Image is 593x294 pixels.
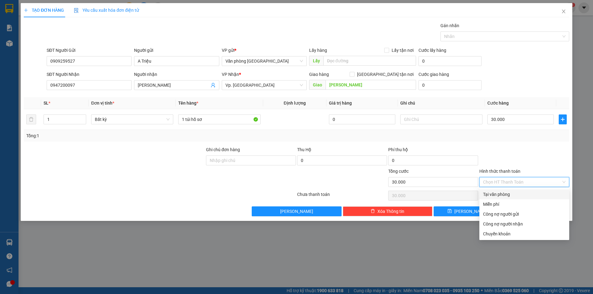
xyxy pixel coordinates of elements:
[74,8,79,13] img: icon
[95,115,170,124] span: Bất kỳ
[388,146,478,155] div: Phí thu hộ
[418,72,449,77] label: Cước giao hàng
[26,132,229,139] div: Tổng: 1
[483,221,566,227] div: Công nợ người nhận
[479,209,569,219] div: Cước gửi hàng sẽ được ghi vào công nợ của người gửi
[388,169,409,174] span: Tổng cước
[398,97,485,109] th: Ghi chú
[91,101,114,106] span: Đơn vị tính
[355,71,416,78] span: [GEOGRAPHIC_DATA] tận nơi
[222,47,307,54] div: VP gửi
[418,48,446,53] label: Cước lấy hàng
[389,47,416,54] span: Lấy tận nơi
[434,206,501,216] button: save[PERSON_NAME]
[400,114,482,124] input: Ghi Chú
[483,191,566,198] div: Tại văn phòng
[329,114,395,124] input: 0
[178,101,198,106] span: Tên hàng
[326,80,416,90] input: Dọc đường
[418,80,482,90] input: Cước giao hàng
[343,206,433,216] button: deleteXóa Thông tin
[252,206,342,216] button: [PERSON_NAME]
[559,114,567,124] button: plus
[24,8,28,12] span: plus
[178,114,260,124] input: VD: Bàn, Ghế
[483,211,566,217] div: Công nợ người gửi
[26,114,36,124] button: delete
[222,72,239,77] span: VP Nhận
[74,8,139,13] span: Yêu cầu xuất hóa đơn điện tử
[377,208,404,215] span: Xóa Thông tin
[284,101,306,106] span: Định lượng
[134,71,219,78] div: Người nhận
[483,230,566,237] div: Chuyển khoản
[24,8,64,13] span: TẠO ĐƠN HÀNG
[296,191,388,202] div: Chưa thanh toán
[371,209,375,214] span: delete
[479,219,569,229] div: Cước gửi hàng sẽ được ghi vào công nợ của người nhận
[418,56,482,66] input: Cước lấy hàng
[329,101,352,106] span: Giá trị hàng
[134,47,219,54] div: Người gửi
[309,72,329,77] span: Giao hàng
[225,81,303,90] span: Vp. Phan Rang
[309,56,323,66] span: Lấy
[297,147,311,152] span: Thu Hộ
[309,80,326,90] span: Giao
[440,23,459,28] label: Gán nhãn
[211,83,216,88] span: user-add
[206,155,296,165] input: Ghi chú đơn hàng
[323,56,416,66] input: Dọc đường
[487,101,509,106] span: Cước hàng
[309,48,327,53] span: Lấy hàng
[280,208,313,215] span: [PERSON_NAME]
[448,209,452,214] span: save
[47,71,132,78] div: SĐT Người Nhận
[479,169,520,174] label: Hình thức thanh toán
[561,9,566,14] span: close
[454,208,487,215] span: [PERSON_NAME]
[225,56,303,66] span: Văn phòng Tân Phú
[559,117,566,122] span: plus
[206,147,240,152] label: Ghi chú đơn hàng
[44,101,48,106] span: SL
[555,3,572,20] button: Close
[47,47,132,54] div: SĐT Người Gửi
[483,201,566,208] div: Miễn phí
